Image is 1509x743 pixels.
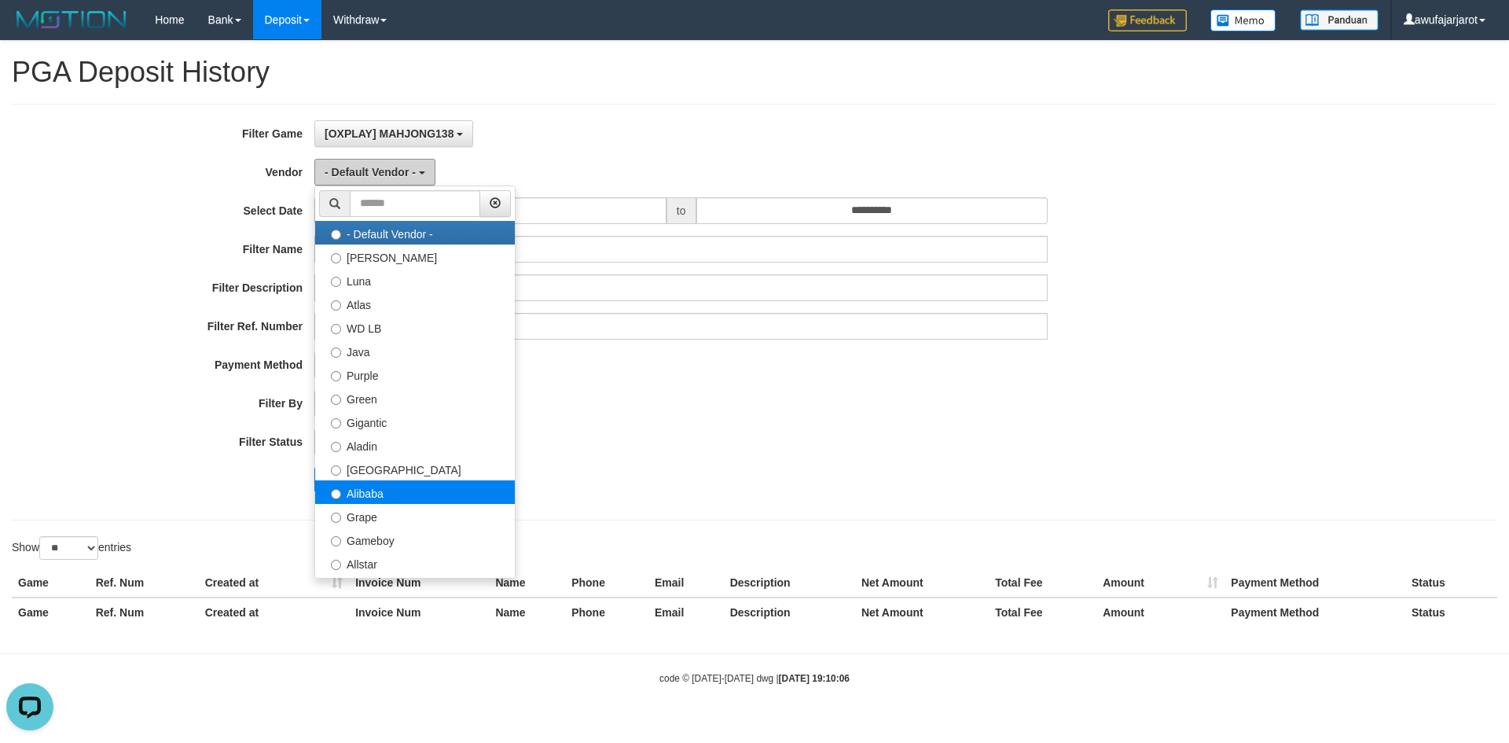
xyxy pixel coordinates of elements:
th: Game [12,568,90,598]
th: Net Amount [855,568,989,598]
th: Status [1405,598,1497,627]
label: Green [315,386,515,410]
input: - Default Vendor - [331,230,341,240]
th: Name [489,568,565,598]
label: - Default Vendor - [315,221,515,245]
th: Payment Method [1224,568,1405,598]
th: Ref. Num [90,568,199,598]
img: MOTION_logo.png [12,8,131,31]
th: Total Fee [989,568,1096,598]
label: Purple [315,362,515,386]
input: Grape [331,513,341,523]
label: Grape [315,504,515,528]
th: Payment Method [1224,598,1405,627]
input: Purple [331,371,341,381]
button: - Default Vendor - [314,159,435,186]
th: Invoice Num [349,568,489,598]
label: Gigantic [315,410,515,433]
label: [GEOGRAPHIC_DATA] [315,457,515,480]
input: Atlas [331,300,341,311]
img: Feedback.jpg [1108,9,1187,31]
input: Alibaba [331,489,341,499]
h1: PGA Deposit History [12,57,1497,88]
input: Green [331,395,341,405]
label: Luna [315,268,515,292]
button: [OXPLAY] MAHJONG138 [314,120,473,147]
label: Gameboy [315,528,515,551]
label: Alibaba [315,480,515,504]
th: Email [648,568,724,598]
span: [OXPLAY] MAHJONG138 [325,127,453,140]
strong: [DATE] 19:10:06 [779,673,850,684]
label: WD LB [315,315,515,339]
label: [PERSON_NAME] [315,245,515,268]
input: WD LB [331,324,341,334]
label: Show entries [12,536,131,560]
label: Atlas [315,292,515,315]
th: Ref. Num [90,598,199,627]
th: Game [12,598,90,627]
img: Button%20Memo.svg [1210,9,1276,31]
label: Xtr [315,575,515,598]
select: Showentries [39,536,98,560]
input: Gigantic [331,418,341,429]
input: [GEOGRAPHIC_DATA] [331,465,341,476]
th: Net Amount [855,598,989,627]
input: Aladin [331,442,341,452]
input: [PERSON_NAME] [331,253,341,263]
th: Created at [199,598,349,627]
label: Allstar [315,551,515,575]
th: Phone [565,598,648,627]
button: Open LiveChat chat widget [6,6,53,53]
input: Allstar [331,560,341,570]
th: Phone [565,568,648,598]
th: Amount [1096,598,1224,627]
span: to [666,197,696,224]
th: Description [724,598,855,627]
img: panduan.png [1300,9,1379,31]
th: Total Fee [989,598,1096,627]
th: Email [648,598,724,627]
th: Invoice Num [349,598,489,627]
label: Java [315,339,515,362]
small: code © [DATE]-[DATE] dwg | [659,673,850,684]
th: Status [1405,568,1497,598]
span: - Default Vendor - [325,166,416,178]
input: Java [331,348,341,358]
th: Description [724,568,855,598]
input: Gameboy [331,536,341,546]
input: Luna [331,277,341,287]
th: Name [489,598,565,627]
label: Aladin [315,433,515,457]
th: Amount [1096,568,1224,598]
th: Created at [199,568,349,598]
